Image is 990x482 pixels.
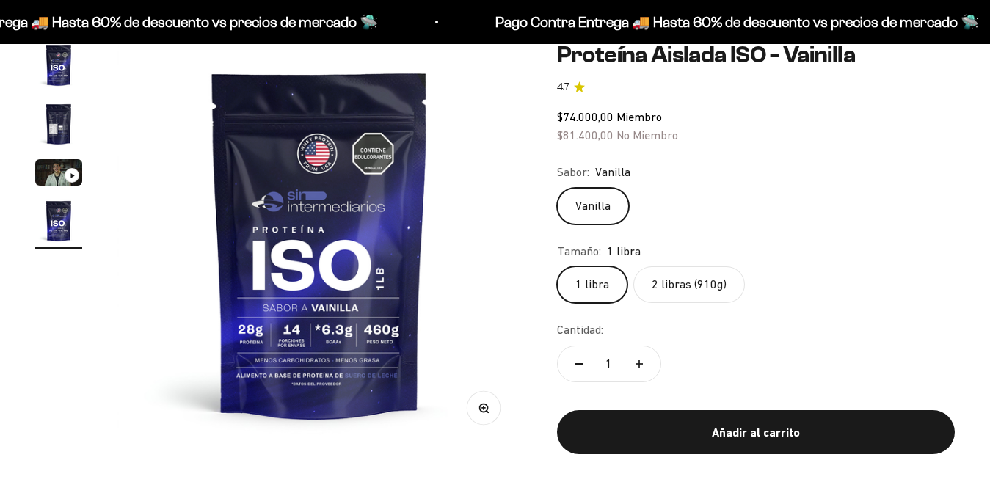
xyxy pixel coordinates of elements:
[558,346,600,381] button: Reducir cantidad
[557,321,603,340] label: Cantidad:
[595,163,630,182] span: Vanilla
[35,42,82,89] img: Proteína Aislada ISO - Vainilla
[557,42,955,67] h1: Proteína Aislada ISO - Vainilla
[618,346,660,381] button: Aumentar cantidad
[557,410,955,454] button: Añadir al carrito
[616,110,662,123] span: Miembro
[557,163,589,182] legend: Sabor:
[557,79,955,95] a: 4.74.7 de 5.0 estrellas
[557,79,569,95] span: 4.7
[35,197,82,249] button: Ir al artículo 4
[35,42,82,93] button: Ir al artículo 1
[35,159,82,190] button: Ir al artículo 3
[607,242,641,261] span: 1 libra
[557,128,614,142] span: $81.400,00
[494,10,978,34] p: Pago Contra Entrega 🚚 Hasta 60% de descuento vs precios de mercado 🛸
[35,101,82,152] button: Ir al artículo 2
[557,242,601,261] legend: Tamaño:
[557,110,614,123] span: $74.000,00
[586,423,925,442] div: Añadir al carrito
[35,197,82,244] img: Proteína Aislada ISO - Vainilla
[117,42,522,446] img: Proteína Aislada ISO - Vainilla
[35,101,82,147] img: Proteína Aislada ISO - Vainilla
[616,128,678,142] span: No Miembro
